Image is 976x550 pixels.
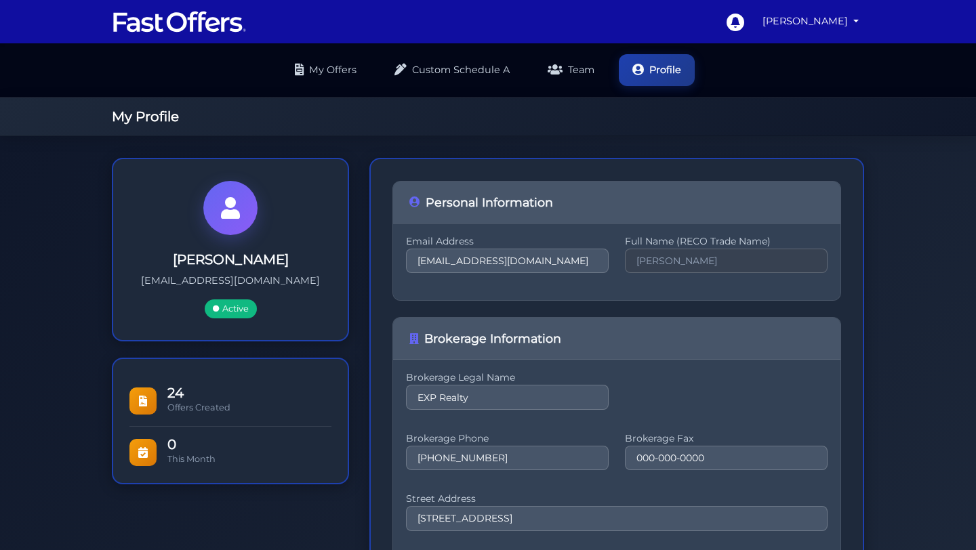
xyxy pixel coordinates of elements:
[406,437,609,440] label: Brokerage Phone
[406,376,609,379] label: Brokerage Legal Name
[167,454,216,464] span: This Month
[205,299,257,318] span: Active
[406,497,828,501] label: Street Address
[135,273,326,289] p: [EMAIL_ADDRESS][DOMAIN_NAME]
[534,54,608,86] a: Team
[409,331,824,345] h4: Brokerage Information
[135,251,326,268] h3: [PERSON_NAME]
[281,54,370,86] a: My Offers
[409,195,824,209] h4: Personal Information
[381,54,523,86] a: Custom Schedule A
[167,386,331,400] span: 24
[625,240,828,243] label: Full Name (RECO Trade Name)
[112,108,864,125] h1: My Profile
[757,8,864,35] a: [PERSON_NAME]
[167,402,230,412] span: Offers Created
[625,437,828,440] label: Brokerage Fax
[167,438,331,451] span: 0
[619,54,695,86] a: Profile
[406,240,609,243] label: Email Address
